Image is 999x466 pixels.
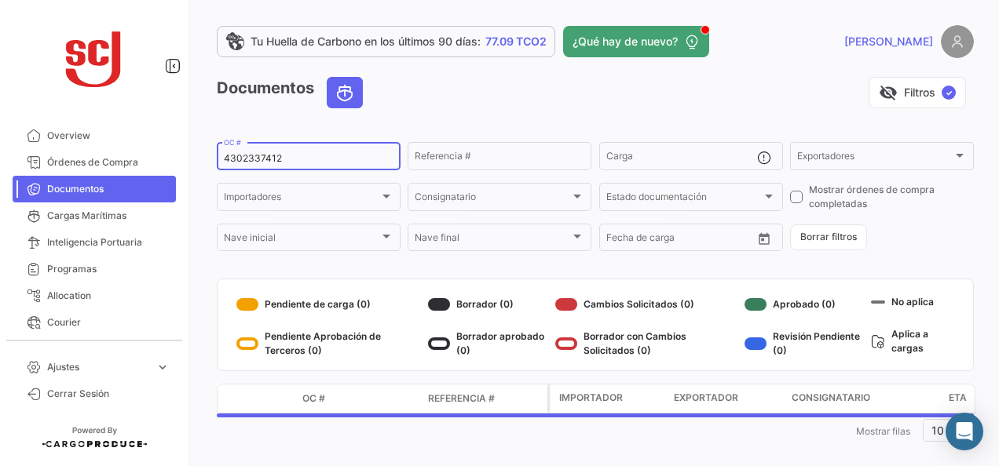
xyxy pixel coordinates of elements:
[790,224,867,250] button: Borrar filtros
[745,329,865,358] div: Revisión Pendiente (0)
[47,129,170,143] span: Overview
[13,282,176,309] a: Allocation
[251,34,481,49] span: Tu Huella de Carbono en los últimos 90 días:
[668,384,785,413] datatable-header-cell: Exportador
[224,194,379,205] span: Importadores
[942,86,956,100] span: ✓
[224,235,379,246] span: Nave inicial
[809,183,974,211] span: Mostrar órdenes de compra completadas
[792,391,870,405] span: Consignatario
[249,392,296,405] datatable-header-cell: Modo de Transporte
[415,235,570,246] span: Nave final
[428,329,549,358] div: Borrador aprobado (0)
[428,292,549,317] div: Borrador (0)
[47,360,149,374] span: Ajustes
[302,391,325,406] span: OC #
[47,209,170,223] span: Cargas Marítimas
[328,78,362,107] button: Ocean
[13,256,176,282] a: Programas
[550,384,668,413] datatable-header-cell: Importador
[563,26,709,57] button: ¿Qué hay de nuevo?
[674,391,738,405] span: Exportador
[752,227,776,250] button: Open calendar
[555,329,738,358] div: Borrador con Cambios Solicitados (0)
[415,194,570,205] span: Consignatario
[47,315,170,329] span: Courier
[949,391,967,405] span: ETA
[13,122,176,149] a: Overview
[428,391,495,406] span: Referencia #
[879,83,898,102] span: visibility_off
[573,34,678,49] span: ¿Qué hay de nuevo?
[47,262,170,276] span: Programas
[946,413,983,450] div: Abrir Intercom Messenger
[745,292,865,317] div: Aprobado (0)
[797,153,953,164] span: Exportadores
[559,391,623,405] span: Importador
[217,26,555,57] a: Tu Huella de Carbono en los últimos 90 días:77.09 TCO2
[13,309,176,336] a: Courier
[156,360,170,374] span: expand_more
[13,202,176,229] a: Cargas Marítimas
[931,424,944,437] span: 10
[606,194,762,205] span: Estado documentación
[941,25,974,58] img: placeholder-user.png
[217,77,368,108] h3: Documentos
[47,289,170,303] span: Allocation
[844,34,933,49] span: [PERSON_NAME]
[236,329,422,358] div: Pendiente Aprobación de Terceros (0)
[47,387,170,401] span: Cerrar Sesión
[13,229,176,256] a: Inteligencia Portuaria
[55,19,134,97] img: scj_logo1.svg
[47,235,170,249] span: Inteligencia Portuaria
[485,34,547,49] span: 77.09 TCO2
[47,182,170,196] span: Documentos
[555,292,738,317] div: Cambios Solicitados (0)
[856,425,910,437] span: Mostrar filas
[871,292,954,311] div: No aplica
[646,235,715,246] input: Hasta
[13,149,176,176] a: Órdenes de Compra
[422,385,547,412] datatable-header-cell: Referencia #
[871,324,954,358] div: Aplica a cargas
[869,77,966,108] button: visibility_offFiltros✓
[606,235,635,246] input: Desde
[13,176,176,202] a: Documentos
[47,155,170,169] span: Órdenes de Compra
[236,292,422,317] div: Pendiente de carga (0)
[785,384,942,413] datatable-header-cell: Consignatario
[296,385,422,412] datatable-header-cell: OC #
